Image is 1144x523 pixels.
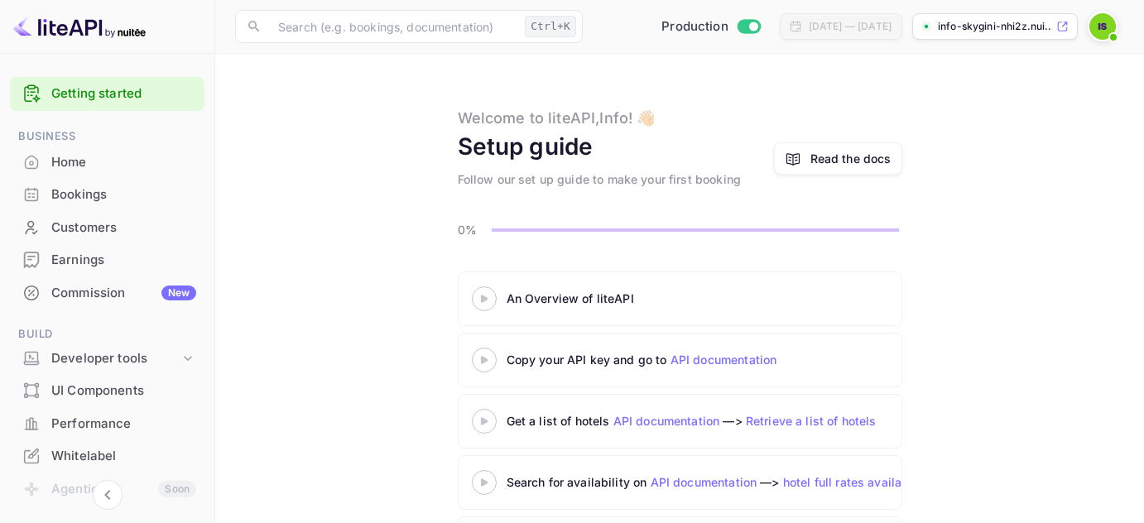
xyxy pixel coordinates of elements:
[10,408,204,440] div: Performance
[51,153,196,172] div: Home
[10,277,204,309] div: CommissionNew
[746,414,877,428] a: Retrieve a list of hotels
[10,440,204,473] div: Whitelabel
[10,375,204,405] a: UI Components
[13,13,146,40] img: LiteAPI logo
[10,408,204,439] a: Performance
[10,325,204,343] span: Build
[51,447,196,466] div: Whitelabel
[507,351,920,368] div: Copy your API key and go to
[51,284,196,303] div: Commission
[51,349,180,368] div: Developer tools
[613,414,720,428] a: API documentation
[525,16,576,37] div: Ctrl+K
[458,107,656,129] div: Welcome to liteAPI, Info ! 👋🏻
[458,129,594,164] div: Setup guide
[655,17,767,36] div: Switch to Sandbox mode
[51,185,196,204] div: Bookings
[161,285,196,300] div: New
[458,221,487,238] p: 0%
[51,218,196,238] div: Customers
[10,440,204,471] a: Whitelabel
[507,290,920,307] div: An Overview of liteAPI
[10,212,204,244] div: Customers
[507,412,920,429] div: Get a list of hotels —>
[10,127,204,146] span: Business
[51,84,196,103] a: Getting started
[809,19,892,34] div: [DATE] — [DATE]
[51,251,196,270] div: Earnings
[810,150,892,167] a: Read the docs
[10,179,204,209] a: Bookings
[10,277,204,308] a: CommissionNew
[10,77,204,111] div: Getting started
[10,244,204,276] div: Earnings
[671,353,777,367] a: API documentation
[10,375,204,407] div: UI Components
[774,142,902,175] a: Read the docs
[10,146,204,177] a: Home
[10,146,204,179] div: Home
[938,19,1053,34] p: info-skygini-nhi2z.nui...
[651,475,757,489] a: API documentation
[268,10,518,43] input: Search (e.g. bookings, documentation)
[1089,13,1116,40] img: Info Skygini
[51,415,196,434] div: Performance
[10,244,204,275] a: Earnings
[10,212,204,242] a: Customers
[10,344,204,373] div: Developer tools
[783,475,930,489] a: hotel full rates availability
[507,473,1086,491] div: Search for availability on —>
[93,480,123,510] button: Collapse navigation
[458,170,742,188] div: Follow our set up guide to make your first booking
[10,179,204,211] div: Bookings
[661,17,728,36] span: Production
[51,381,196,401] div: UI Components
